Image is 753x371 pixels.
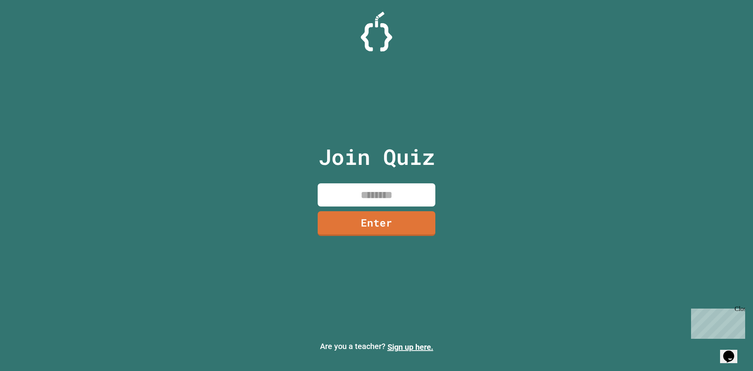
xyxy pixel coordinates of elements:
p: Are you a teacher? [6,340,747,353]
div: Chat with us now!Close [3,3,54,50]
iframe: chat widget [688,305,745,339]
p: Join Quiz [318,141,435,173]
iframe: chat widget [720,340,745,363]
a: Sign up here. [387,342,433,352]
a: Enter [318,211,435,236]
img: Logo.svg [361,12,392,51]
